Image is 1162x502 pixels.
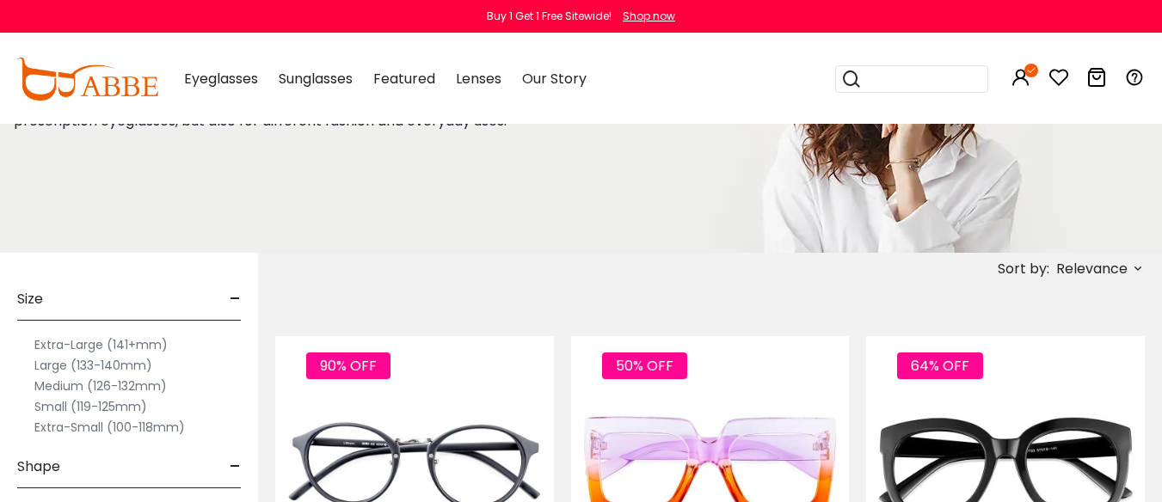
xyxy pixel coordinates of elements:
span: Size [17,279,43,320]
span: Sunglasses [279,69,353,89]
span: Eyeglasses [184,69,258,89]
span: Featured [373,69,435,89]
span: Sort by: [998,259,1049,279]
span: Relevance [1056,254,1128,285]
span: Our Story [522,69,587,89]
div: Shop now [623,9,675,24]
span: 90% OFF [306,352,390,379]
a: Shop now [614,9,675,23]
span: 64% OFF [897,352,983,379]
label: Extra-Small (100-118mm) [34,417,185,438]
span: Lenses [456,69,501,89]
span: - [230,279,241,320]
label: Large (133-140mm) [34,355,152,376]
label: Medium (126-132mm) [34,376,167,396]
div: Buy 1 Get 1 Free Sitewide! [487,9,612,24]
label: Extra-Large (141+mm) [34,334,168,355]
span: 50% OFF [602,352,687,379]
label: Small (119-125mm) [34,396,147,417]
span: - [230,446,241,487]
span: Shape [17,446,60,487]
img: abbeglasses.com [17,58,158,101]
